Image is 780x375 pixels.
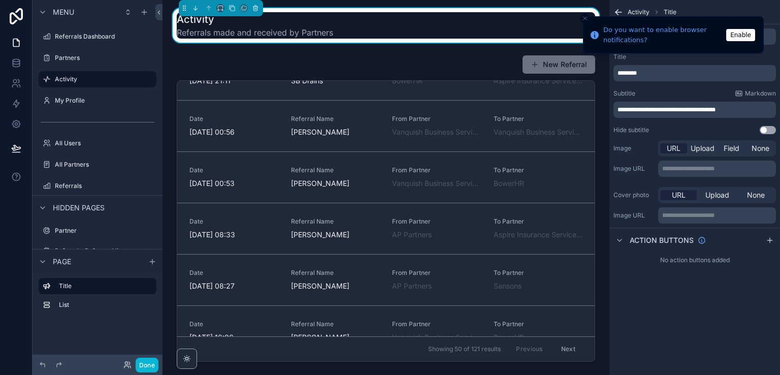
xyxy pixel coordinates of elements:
[613,102,776,118] div: scrollable content
[55,75,150,83] label: Activity
[428,345,501,353] span: Showing 50 of 121 results
[39,157,156,173] a: All Partners
[177,26,333,39] span: Referrals made and received by Partners
[39,50,156,66] a: Partners
[39,223,156,239] a: Partner
[55,33,154,41] label: Referrals Dashboard
[55,247,154,255] label: Referral - Referree View
[630,235,694,245] span: Action buttons
[613,53,626,61] label: Title
[609,252,780,268] div: No action buttons added
[136,358,158,372] button: Done
[39,71,156,87] a: Activity
[554,341,582,357] button: Next
[658,207,776,224] div: scrollable content
[53,257,71,267] span: Page
[59,282,148,290] label: Title
[667,143,680,153] span: URL
[603,25,723,45] div: Do you want to enable browser notifications?
[53,203,105,213] span: Hidden pages
[672,190,686,200] span: URL
[613,211,654,220] label: Image URL
[39,135,156,151] a: All Users
[55,182,154,190] label: Referrals
[735,89,776,98] a: Markdown
[39,243,156,259] a: Referral - Referree View
[745,89,776,98] span: Markdown
[691,143,714,153] span: Upload
[613,89,635,98] label: Subtitle
[664,8,676,16] span: Title
[658,161,776,177] div: scrollable content
[724,143,739,153] span: Field
[580,13,590,23] button: Close toast
[628,8,649,16] span: Activity
[39,178,156,194] a: Referrals
[53,7,74,17] span: Menu
[747,190,765,200] span: None
[55,97,154,105] label: My Profile
[59,301,152,309] label: List
[613,65,776,81] div: scrollable content
[39,28,156,45] a: Referrals Dashboard
[705,190,729,200] span: Upload
[55,139,154,147] label: All Users
[177,12,333,26] h1: Activity
[613,165,654,173] label: Image URL
[55,54,154,62] label: Partners
[613,191,654,199] label: Cover photo
[39,92,156,109] a: My Profile
[726,29,755,41] button: Enable
[55,227,154,235] label: Partner
[55,161,154,169] label: All Partners
[613,144,654,152] label: Image
[613,126,649,134] label: Hide subtitle
[32,273,162,323] div: scrollable content
[752,143,769,153] span: None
